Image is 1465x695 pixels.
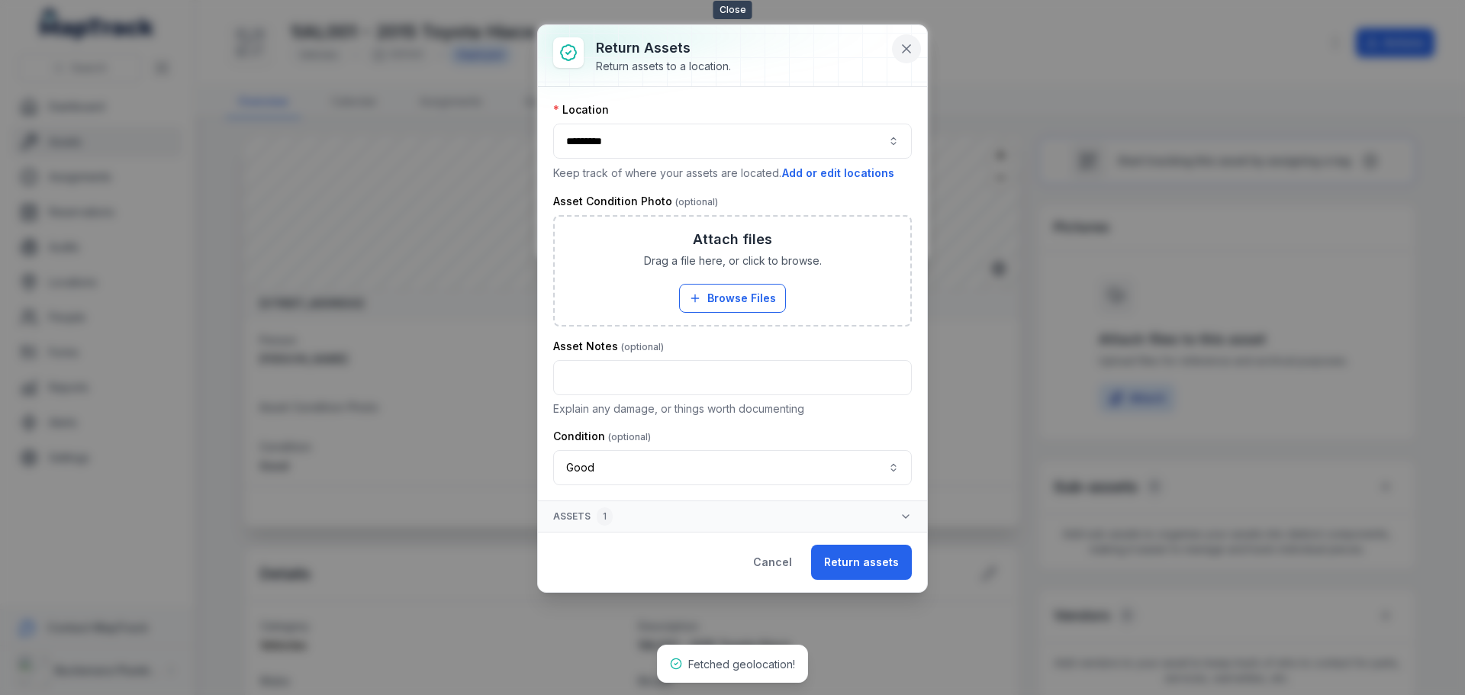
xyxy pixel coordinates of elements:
[597,507,613,526] div: 1
[688,658,795,671] span: Fetched geolocation!
[811,545,912,580] button: Return assets
[538,501,927,532] button: Assets1
[553,165,912,182] p: Keep track of where your assets are located.
[644,253,822,269] span: Drag a file here, or click to browse.
[596,59,731,74] div: Return assets to a location.
[553,450,912,485] button: Good
[713,1,752,19] span: Close
[553,429,651,444] label: Condition
[781,165,895,182] button: Add or edit locations
[553,194,718,209] label: Asset Condition Photo
[596,37,731,59] h3: Return assets
[693,229,772,250] h3: Attach files
[740,545,805,580] button: Cancel
[553,401,912,417] p: Explain any damage, or things worth documenting
[553,339,664,354] label: Asset Notes
[553,102,609,117] label: Location
[553,507,613,526] span: Assets
[679,284,786,313] button: Browse Files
